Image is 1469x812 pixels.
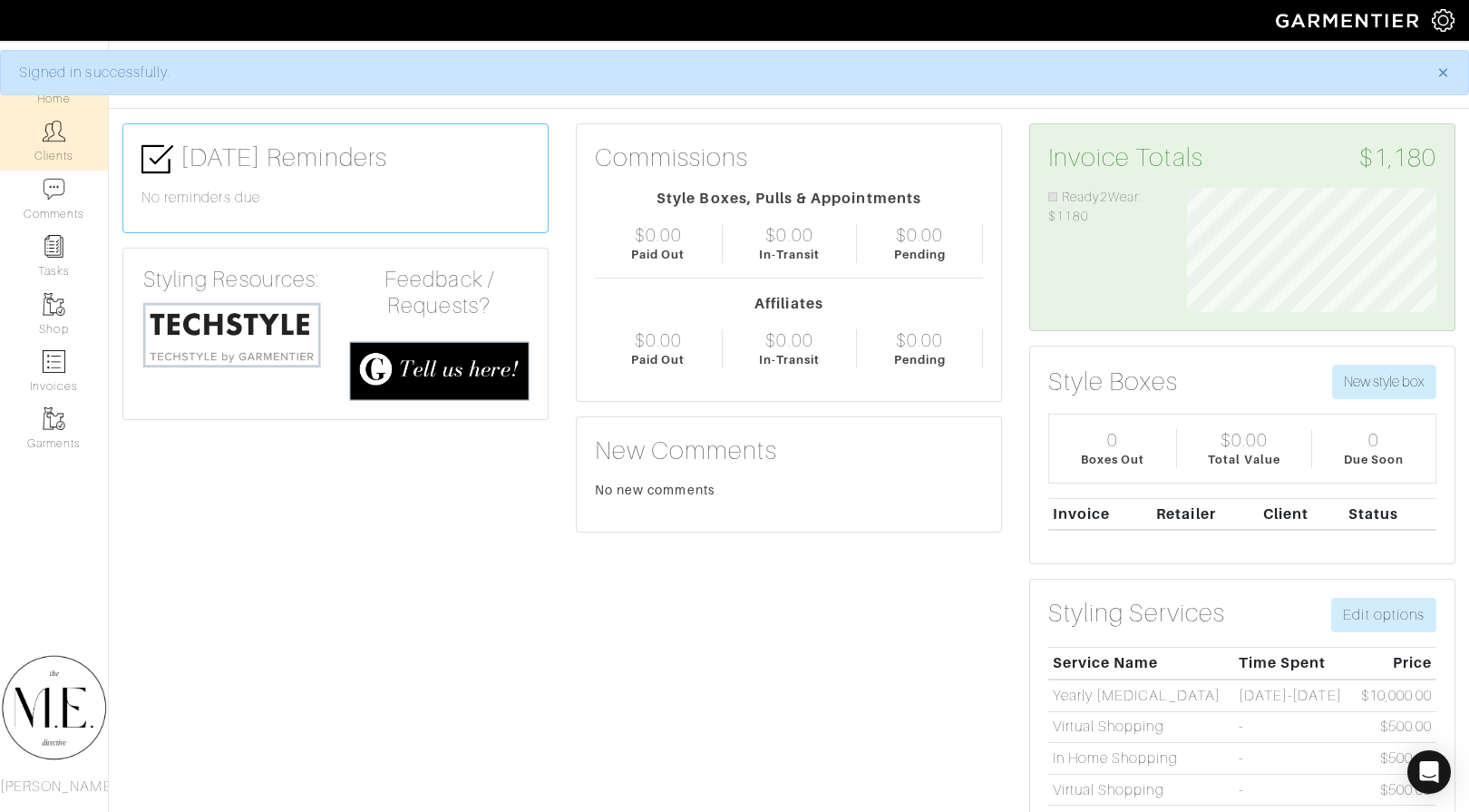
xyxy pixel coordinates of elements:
[1331,598,1436,632] a: Edit options
[1344,498,1436,530] th: Status
[141,267,322,293] h4: Styling Resources:
[759,351,821,368] div: In-Transit
[19,62,1410,83] div: Signed in successfully.
[1359,142,1436,173] span: $1,180
[1048,648,1234,680] th: Service Name
[1267,5,1432,36] img: garmentier-logo-header-white-b43fb05a5012e4ada735d5af1a66efaba907eab6374d6393d1fbf88cb4ef424d.png
[1344,451,1404,468] div: Due Soon
[1259,498,1344,530] th: Client
[1048,498,1152,530] th: Invoice
[43,235,65,258] img: reminder-icon-8004d30b9f0a5d33ae49ab947aed9ed385cf756f9e5892f1edd6e32f2345188e.png
[1208,451,1280,468] div: Total Value
[1152,498,1259,530] th: Retailer
[1234,743,1352,775] td: -
[1048,743,1234,775] td: In Home Shopping
[595,293,983,315] div: Affiliates
[1048,680,1234,711] td: Yearly [MEDICAL_DATA]
[595,435,983,466] h3: New Comments
[43,293,65,316] img: garments-icon-b7da505a4dc4fd61783c78ac3ca0ef83fa9d6f193b1c9dc38574b1d14d53ca28.png
[595,188,983,210] div: Style Boxes, Pulls & Appointments
[141,142,530,175] h3: [DATE] Reminders
[1234,648,1352,680] th: Time Spent
[1436,60,1450,84] span: ×
[1048,142,1436,173] h3: Invoice Totals
[635,224,682,246] div: $0.00
[349,341,530,402] img: feedback_requests-3821251ac2bd56c73c230f3229a5b25d6eb027adea667894f41107c140538ee0.png
[765,224,812,246] div: $0.00
[595,142,749,173] h3: Commissions
[1234,711,1352,743] td: -
[43,120,65,142] img: clients-icon-6bae9207a08558b7cb47a8932f037763ab4055f8c8b6bfacd5dc20c3e0201464.png
[43,407,65,430] img: garments-icon-b7da505a4dc4fd61783c78ac3ca0ef83fa9d6f193b1c9dc38574b1d14d53ca28.png
[759,246,821,263] div: In-Transit
[1352,743,1436,775] td: $500.00
[1048,711,1234,743] td: Virtual Shopping
[1352,680,1436,711] td: $10,000.00
[894,246,946,263] div: Pending
[631,351,685,368] div: Paid Out
[1368,429,1379,451] div: 0
[1081,451,1144,468] div: Boxes Out
[1107,429,1118,451] div: 0
[894,351,946,368] div: Pending
[1048,598,1225,629] h3: Styling Services
[141,190,530,207] h6: No reminders due
[765,329,812,351] div: $0.00
[1352,648,1436,680] th: Price
[631,246,685,263] div: Paid Out
[1432,9,1454,32] img: gear-icon-white-bd11855cb880d31180b6d7d6211b90ccbf57a29d726f0c71d8c61bd08dd39cc2.png
[595,481,983,499] div: No new comments
[1048,367,1179,397] h3: Style Boxes
[43,178,65,201] img: comment-icon-a0a6a9ef722e966f86d9cbdc48e553b5cf19dbc54f86b18d962a5391bc8f6eb6.png
[1221,429,1268,451] div: $0.00
[1352,774,1436,806] td: $500.00
[1352,711,1436,743] td: $500.00
[635,329,682,351] div: $0.00
[1048,188,1160,227] li: Ready2Wear: $1180
[141,143,173,175] img: check-box-icon-36a4915ff3ba2bd8f6e4f29bc755bb66becd62c870f447fc0dd1365fcfddab58.png
[349,267,530,319] h4: Feedback / Requests?
[896,224,943,246] div: $0.00
[1407,750,1451,794] div: Open Intercom Messenger
[1048,774,1234,806] td: Virtual Shopping
[1234,680,1352,711] td: [DATE]-[DATE]
[1234,774,1352,806] td: -
[896,329,943,351] div: $0.00
[1332,365,1436,399] button: New style box
[43,350,65,373] img: orders-icon-0abe47150d42831381b5fb84f609e132dff9fe21cb692f30cb5eec754e2cba89.png
[141,300,322,369] img: techstyle-93310999766a10050dc78ceb7f971a75838126fd19372ce40ba20cdf6a89b94b.png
